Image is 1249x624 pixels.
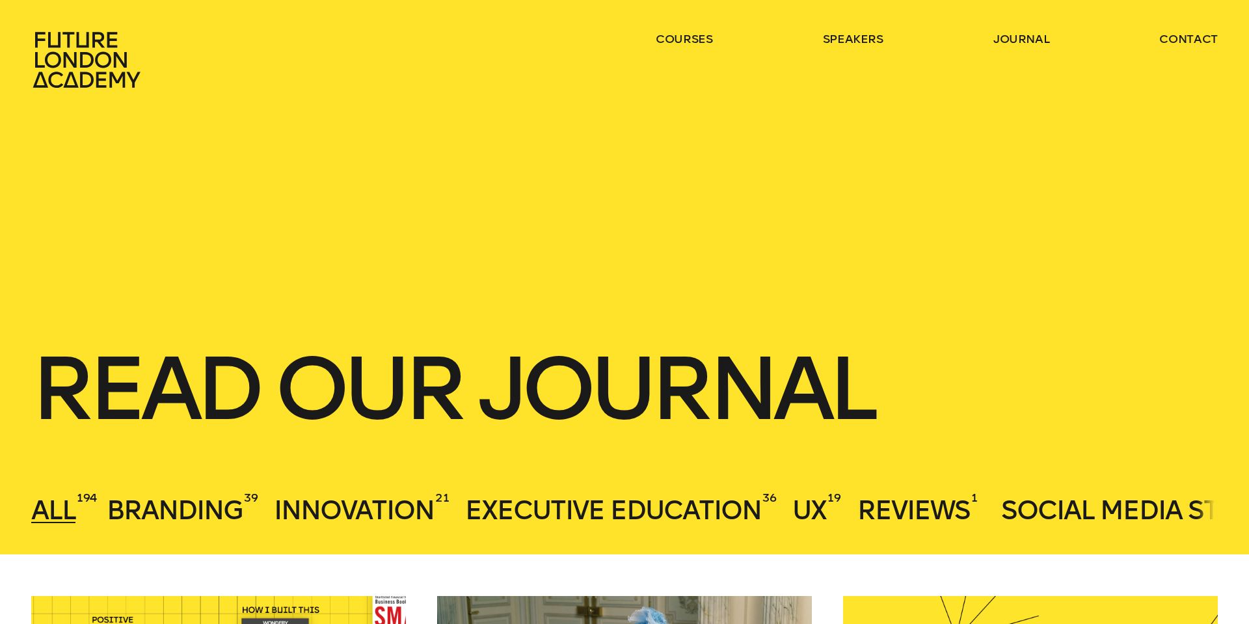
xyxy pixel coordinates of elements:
[993,31,1050,47] a: journal
[244,490,258,506] sup: 39
[1159,31,1218,47] a: contact
[31,495,75,526] span: All
[465,495,761,526] span: Executive Education
[823,31,883,47] a: speakers
[77,490,98,506] sup: 194
[656,31,713,47] a: courses
[31,346,1218,432] h1: Read our journal
[792,495,826,526] span: UX
[971,490,978,506] sup: 1
[762,490,776,506] sup: 36
[274,495,434,526] span: Innovation
[857,495,970,526] span: Reviews
[435,490,449,506] sup: 21
[827,490,840,506] sup: 19
[107,495,243,526] span: Branding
